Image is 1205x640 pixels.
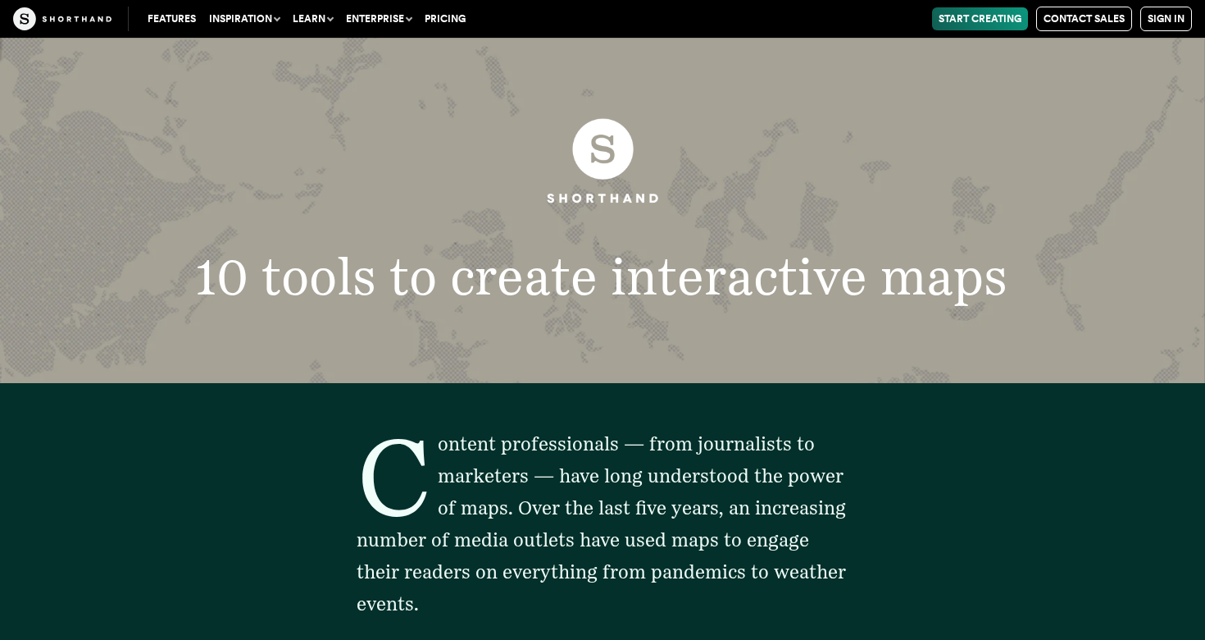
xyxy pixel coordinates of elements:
[932,7,1028,30] a: Start Creating
[141,7,202,30] a: Features
[286,7,339,30] button: Learn
[202,7,286,30] button: Inspiration
[13,7,111,30] img: The Craft
[1036,7,1132,31] a: Contact Sales
[418,7,472,30] a: Pricing
[138,251,1066,302] h1: 10 tools to create interactive maps
[339,7,418,30] button: Enterprise
[357,432,846,615] span: Content professionals — from journalists to marketers — have long understood the power of maps. O...
[1140,7,1192,31] a: Sign in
